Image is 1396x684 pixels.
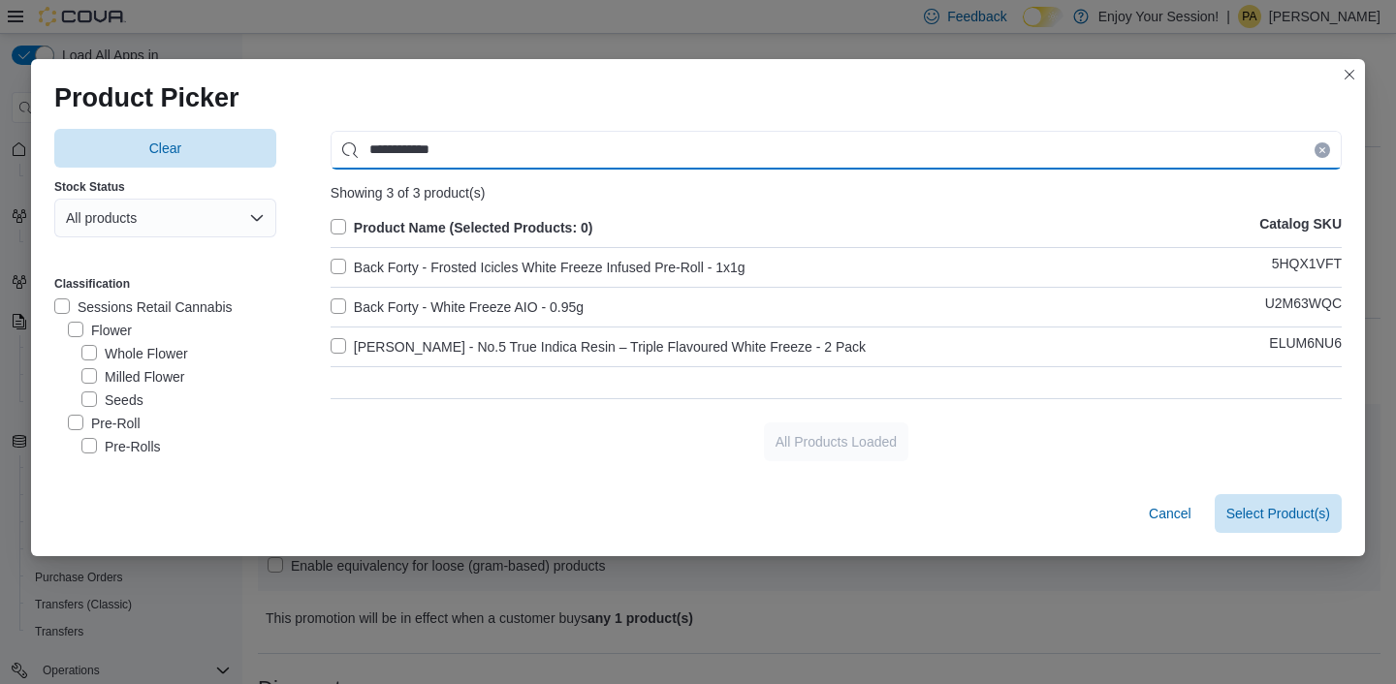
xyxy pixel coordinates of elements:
[1226,504,1330,523] span: Select Product(s)
[54,179,125,195] label: Stock Status
[1141,494,1199,533] button: Cancel
[776,432,897,451] span: All Products Loaded
[54,82,239,113] h1: Product Picker
[1149,504,1191,523] span: Cancel
[81,389,143,412] label: Seeds
[331,335,866,358] label: [PERSON_NAME] - No.5 True Indica Resin – Triple Flavoured White Freeze - 2 Pack
[331,295,584,319] label: Back Forty - White Freeze AIO - 0.95g
[1315,142,1330,158] button: Clear input
[331,216,593,239] label: Product Name (Selected Products: 0)
[331,256,746,279] label: Back Forty - Frosted Icicles White Freeze Infused Pre-Roll - 1x1g
[1265,295,1342,319] p: U2M63WQC
[68,412,141,435] label: Pre-Roll
[54,129,276,168] button: Clear
[81,458,208,482] label: Infused Pre-Rolls
[1338,63,1361,86] button: Closes this modal window
[54,276,130,292] label: Classification
[1215,494,1342,533] button: Select Product(s)
[81,435,161,458] label: Pre-Rolls
[68,319,132,342] label: Flower
[1272,256,1342,279] p: 5HQX1VFT
[149,139,181,158] span: Clear
[1259,216,1342,239] p: Catalog SKU
[331,131,1342,170] input: Use aria labels when no actual label is in use
[331,185,1342,201] div: Showing 3 of 3 product(s)
[1269,335,1342,358] p: ELUM6NU6
[54,295,233,319] label: Sessions Retail Cannabis
[764,422,908,461] button: All Products Loaded
[81,365,184,389] label: Milled Flower
[81,342,188,365] label: Whole Flower
[54,199,276,237] button: All products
